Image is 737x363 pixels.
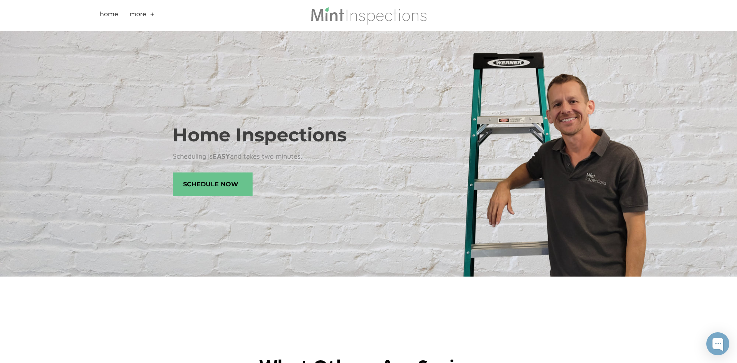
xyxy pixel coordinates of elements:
[150,10,155,22] a: +
[310,6,427,25] img: Mint Inspections
[213,152,230,160] strong: EASY
[100,10,118,22] a: Home
[173,172,253,196] a: Schedule Now
[173,124,347,146] font: Home Inspections
[173,152,302,160] font: Scheduling is and takes two minutes.
[130,10,146,22] a: More
[173,173,252,196] span: Schedule Now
